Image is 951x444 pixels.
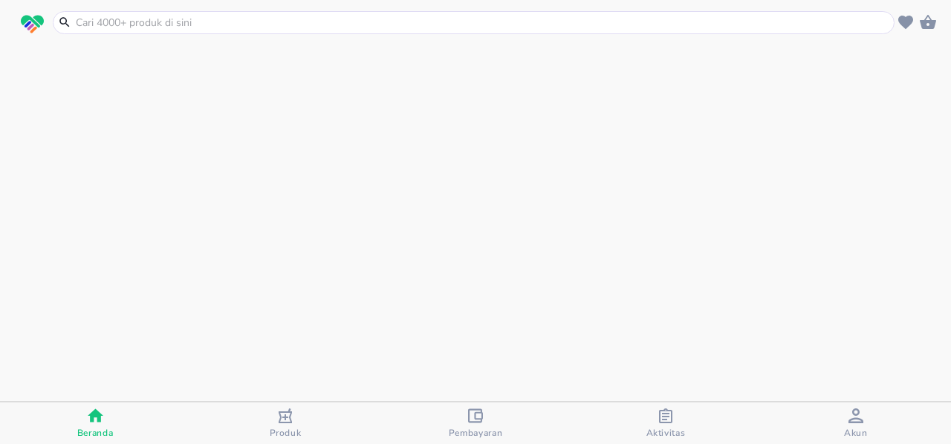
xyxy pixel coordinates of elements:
button: Pembayaran [380,402,571,444]
span: Akun [844,427,868,439]
input: Cari 4000+ produk di sini [74,15,891,30]
span: Aktivitas [646,427,686,439]
span: Pembayaran [449,427,503,439]
button: Aktivitas [571,402,761,444]
button: Akun [761,402,951,444]
span: Produk [270,427,302,439]
button: Produk [190,402,380,444]
span: Beranda [77,427,114,439]
img: logo_swiperx_s.bd005f3b.svg [21,15,44,34]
